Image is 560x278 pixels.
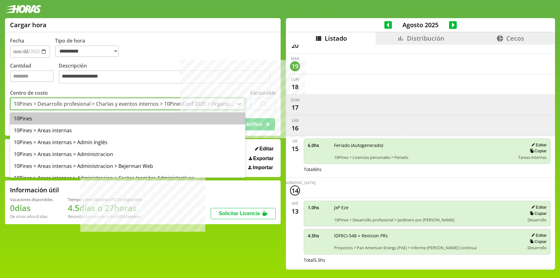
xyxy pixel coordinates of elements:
[253,156,274,161] span: Exportar
[528,239,547,244] button: Copiar
[68,214,142,219] div: Recordá que vencen a fin de
[10,148,245,160] div: 10Pines > Areas internas > Administracion
[120,214,140,219] b: Diciembre
[290,206,300,216] div: 13
[308,142,330,148] span: 6.0 hs
[10,70,54,82] input: Cantidad
[5,5,41,13] img: logotipo
[407,34,444,43] span: Distribución
[291,97,300,103] div: dom
[59,70,271,83] textarea: Descripción
[68,202,142,214] h1: 4.5 días o 27 horas
[290,123,300,133] div: 16
[334,154,514,160] span: 10Pines > Licencias personales > Feriado
[304,257,551,263] div: Total 5.5 hs
[10,136,245,148] div: 10Pines > Areas internas > Admin Inglés
[68,197,142,202] div: Tiempo Libre Optativo (TiLO) disponible
[10,124,245,136] div: 10Pines > Areas internas
[528,211,547,216] button: Copiar
[211,208,276,219] button: Solicitar Licencia
[528,148,547,154] button: Copiar
[290,82,300,92] div: 18
[290,61,300,71] div: 19
[253,146,276,152] button: Editar
[59,62,276,85] label: Descripción
[10,21,47,29] h1: Cargar hora
[308,205,330,210] span: 1.0 hs
[334,217,520,223] span: 10Pines > Desarrollo profesional > Jardinero por [PERSON_NAME]
[10,172,245,184] div: 10Pines > Areas internas > Administracion > Costos tramites Administrativos
[10,37,24,44] label: Fecha
[334,233,520,239] span: IDFRCI-548 + Revision PRs
[290,185,300,195] div: 14
[286,45,555,269] div: scrollable content
[292,139,298,144] div: vie
[247,155,276,162] button: Exportar
[291,77,299,82] div: lun
[325,34,347,43] span: Listado
[290,41,300,51] div: 20
[55,45,119,57] select: Tipo de hora
[10,214,53,219] div: De otros años: 0 días
[14,100,234,107] div: 10Pines > Desarrollo profesional > Charlas y eventos internos > 10PinesConf 2025 > Organizacion d...
[10,62,59,85] label: Cantidad
[334,205,520,210] span: JxP Eze
[290,103,300,113] div: 17
[334,142,514,148] span: Feriado (Autogenerado)
[10,197,53,202] div: Vacaciones disponibles
[292,201,298,206] div: mié
[529,233,547,238] button: Editar
[274,180,316,185] div: [DEMOGRAPHIC_DATA]
[290,144,300,154] div: 15
[10,186,59,194] h2: Información útil
[253,165,273,170] span: Importar
[392,21,449,29] span: Agosto 2025
[10,202,53,214] h1: 0 días
[506,34,524,43] span: Cecos
[250,89,276,96] label: Facturable
[518,154,547,160] span: Tareas internas
[291,56,299,61] div: mar
[334,245,520,250] span: Proyectos > Pan American Energy (PAE) > Informe [PERSON_NAME] Continua
[529,142,547,148] button: Editar
[304,166,551,172] div: Total 6 hs
[527,217,547,223] span: Desarrollo
[55,37,124,58] label: Tipo de hora
[259,146,273,152] span: Editar
[308,233,330,239] span: 4.5 hs
[10,113,245,124] div: 10Pines
[219,211,260,216] span: Solicitar Licencia
[10,160,245,172] div: 10Pines > Areas internas > Administracion > Bejerman Web
[527,245,547,250] span: Desarrollo
[529,205,547,210] button: Editar
[292,118,299,123] div: sáb
[10,89,48,96] label: Centro de costo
